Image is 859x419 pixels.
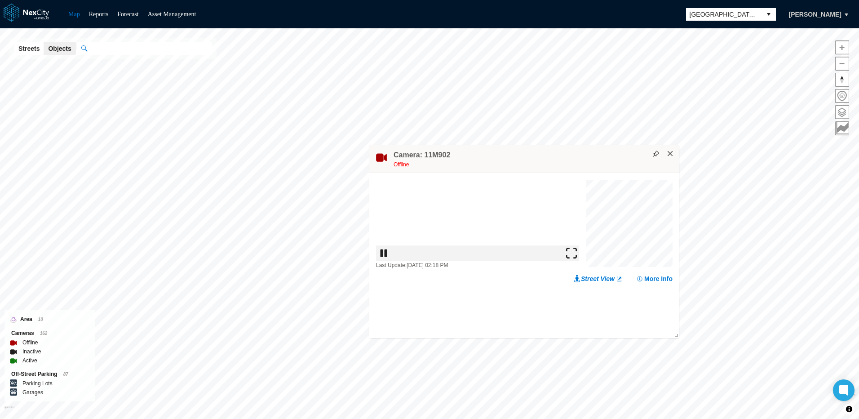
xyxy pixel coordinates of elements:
span: Zoom out [836,57,849,70]
a: Reports [89,11,109,18]
h4: Camera: 11M902 [394,150,450,160]
button: Close popup [666,150,674,158]
div: Last Update: [DATE] 02:18 PM [376,261,579,270]
button: Reset bearing to north [835,73,849,87]
button: Toggle attribution [844,404,855,415]
div: Cameras [11,329,88,338]
span: 162 [40,331,48,336]
img: expand [566,248,577,259]
span: Reset bearing to north [836,73,849,86]
button: Zoom out [835,57,849,71]
span: Streets [18,44,40,53]
span: [PERSON_NAME] [789,10,841,19]
span: Offline [394,161,409,168]
img: play [378,248,389,259]
div: Off-Street Parking [11,370,88,379]
a: Forecast [117,11,138,18]
a: Asset Management [148,11,196,18]
span: [GEOGRAPHIC_DATA][PERSON_NAME] [690,10,758,19]
span: More Info [644,274,673,283]
canvas: Map [586,180,673,267]
span: 10 [38,317,43,322]
img: video [376,180,579,261]
span: Objects [48,44,71,53]
span: 87 [63,372,68,377]
a: Street View [574,274,623,283]
button: Layers management [835,105,849,119]
button: select [762,8,776,21]
button: [PERSON_NAME] [779,7,851,22]
button: More Info [636,274,673,283]
label: Active [22,356,37,365]
label: Garages [22,388,43,397]
span: Zoom in [836,41,849,54]
button: Streets [14,42,44,55]
a: Mapbox homepage [4,406,14,416]
label: Parking Lots [22,379,53,388]
button: Key metrics [835,121,849,135]
button: Zoom in [835,40,849,54]
label: Offline [22,338,38,347]
button: Home [835,89,849,103]
span: Street View [581,274,615,283]
span: Toggle attribution [846,404,852,414]
a: Map [68,11,80,18]
img: svg%3e [653,151,659,157]
button: Objects [44,42,75,55]
div: Area [11,315,88,324]
label: Inactive [22,347,41,356]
